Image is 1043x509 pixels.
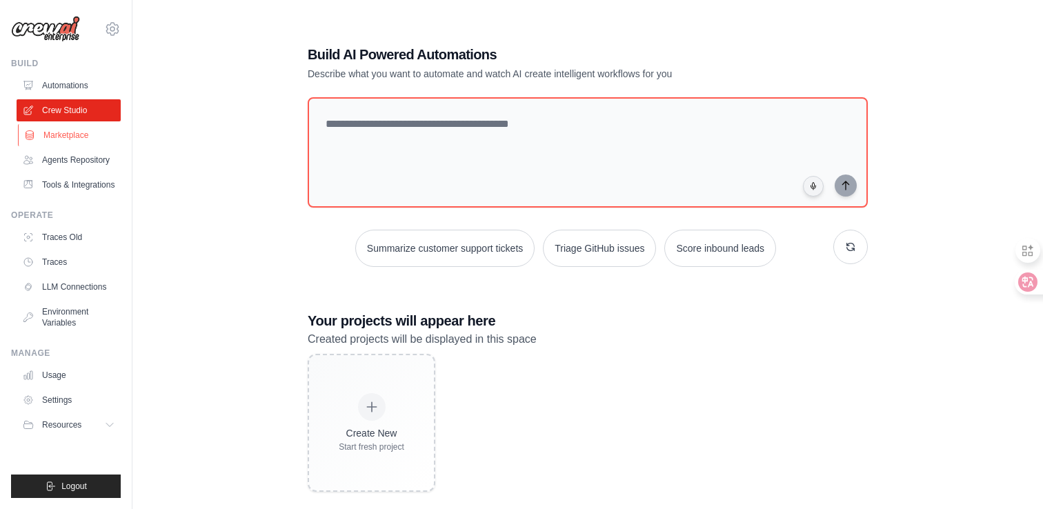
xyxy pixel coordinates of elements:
div: 聊天小组件 [974,443,1043,509]
a: Agents Repository [17,149,121,171]
button: Click to speak your automation idea [803,176,824,197]
a: Tools & Integrations [17,174,121,196]
button: Triage GitHub issues [543,230,656,267]
img: Logo [11,16,80,42]
span: Resources [42,419,81,430]
a: Automations [17,74,121,97]
a: Marketplace [18,124,122,146]
h1: Build AI Powered Automations [308,45,771,64]
a: Settings [17,389,121,411]
a: LLM Connections [17,276,121,298]
button: Resources [17,414,121,436]
a: Usage [17,364,121,386]
h3: Your projects will appear here [308,311,868,330]
span: Logout [61,481,87,492]
div: Create New [339,426,404,440]
div: Start fresh project [339,441,404,452]
button: Get new suggestions [833,230,868,264]
button: Score inbound leads [664,230,776,267]
button: Logout [11,475,121,498]
a: Traces Old [17,226,121,248]
a: Traces [17,251,121,273]
div: Operate [11,210,121,221]
a: Crew Studio [17,99,121,121]
p: Created projects will be displayed in this space [308,330,868,348]
iframe: Chat Widget [974,443,1043,509]
a: Environment Variables [17,301,121,334]
p: Describe what you want to automate and watch AI create intelligent workflows for you [308,67,771,81]
div: Manage [11,348,121,359]
button: Summarize customer support tickets [355,230,535,267]
div: Build [11,58,121,69]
